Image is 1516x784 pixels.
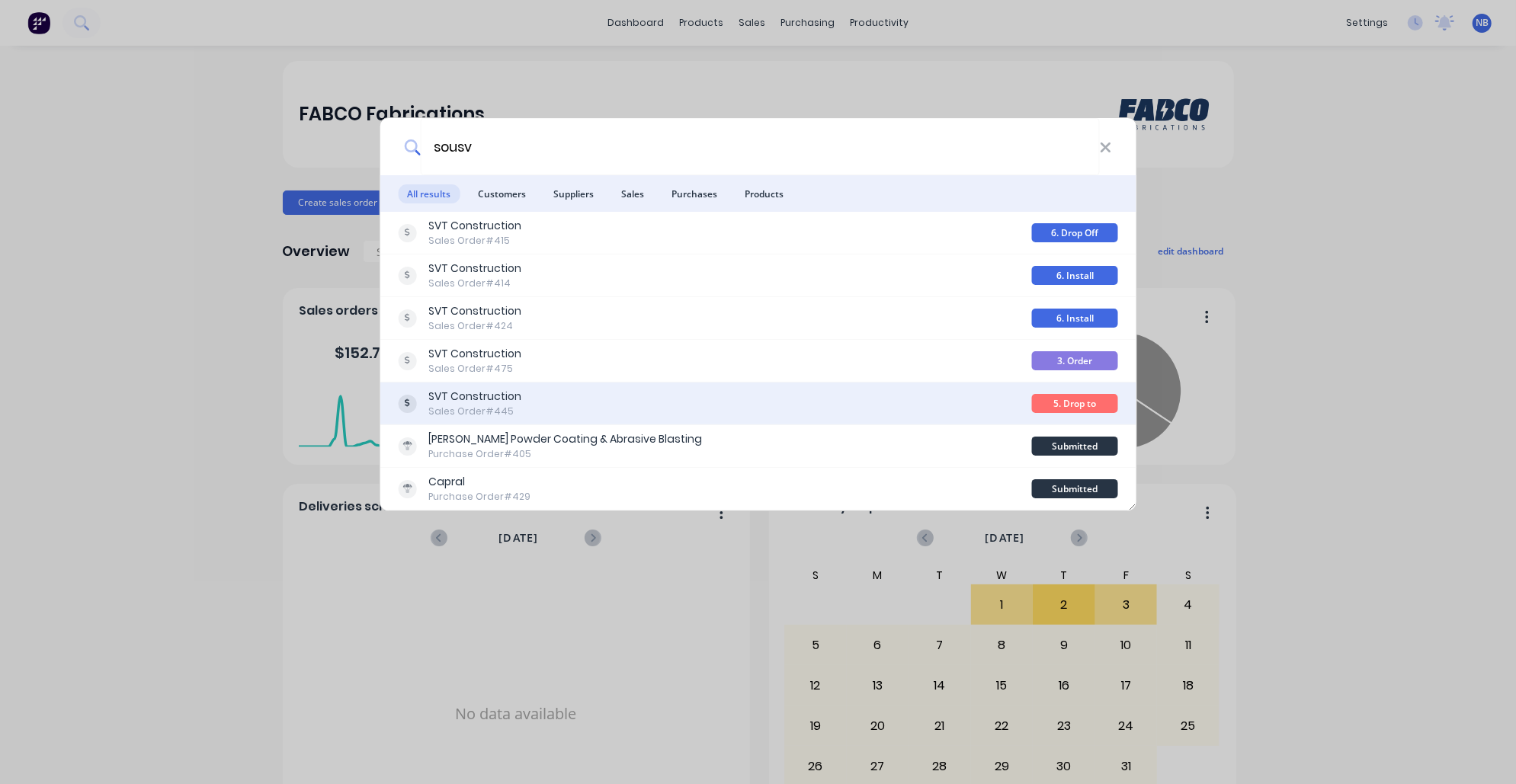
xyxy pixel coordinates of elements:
[428,319,521,333] div: Sales Order #424
[1032,351,1118,370] div: 3. Order Material
[1032,479,1118,498] div: Submitted
[428,346,521,362] div: SVT Construction
[1032,266,1118,285] div: 6. Install
[1032,309,1118,328] div: 6. Install
[736,184,793,203] span: Products
[428,218,521,234] div: SVT Construction
[428,447,702,461] div: Purchase Order #405
[612,184,653,203] span: Sales
[469,184,535,203] span: Customers
[428,490,530,504] div: Purchase Order #429
[398,184,460,203] span: All results
[428,474,530,490] div: Capral
[421,118,1100,175] input: Start typing a customer or supplier name to create a new order...
[544,184,603,203] span: Suppliers
[428,431,702,447] div: [PERSON_NAME] Powder Coating & Abrasive Blasting
[1032,437,1118,456] div: Submitted
[428,389,521,405] div: SVT Construction
[428,277,521,290] div: Sales Order #414
[428,362,521,376] div: Sales Order #475
[1032,223,1118,242] div: 6. Drop Off
[428,234,521,248] div: Sales Order #415
[428,405,521,418] div: Sales Order #445
[428,261,521,277] div: SVT Construction
[1032,394,1118,413] div: 5. Drop to Powder Coater
[662,184,726,203] span: Purchases
[428,303,521,319] div: SVT Construction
